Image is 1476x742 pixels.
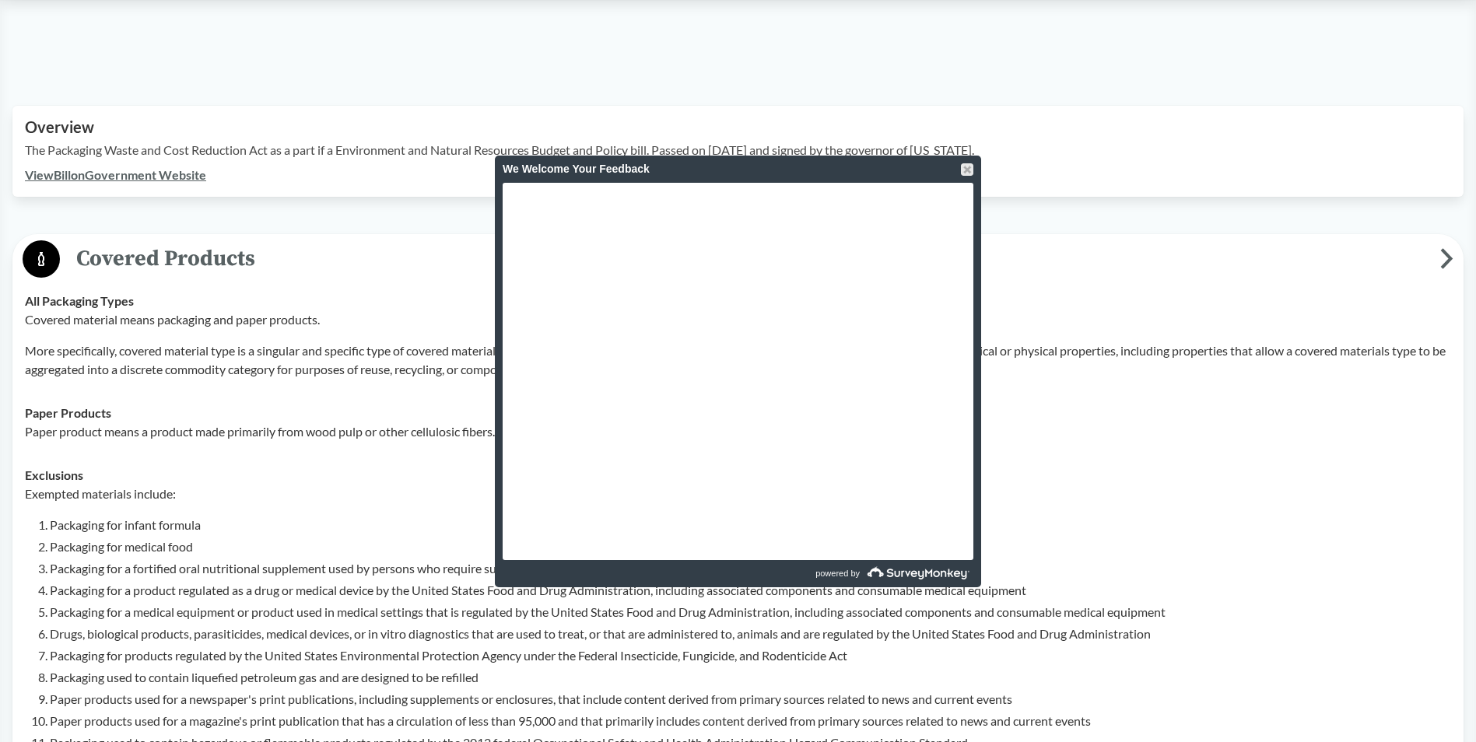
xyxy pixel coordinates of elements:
[60,241,1440,276] span: Covered Products
[50,559,1451,578] li: Packaging for a fortified oral nutritional supplement used by persons who require supplemental or...
[50,603,1451,621] li: Packaging for a medical equipment or product used in medical settings that is regulated by the Un...
[815,560,860,587] span: powered by
[50,516,1451,534] li: Packaging for infant formula
[50,646,1451,665] li: Packaging for products regulated by the United States Environmental Protection Agency under the F...
[25,467,83,482] strong: Exclusions
[50,537,1451,556] li: Packaging for medical food
[25,167,206,182] a: ViewBillonGovernment Website
[25,293,134,308] strong: All Packaging Types
[25,422,1451,441] p: Paper product means a product made primarily from wood pulp or other cellulosic fibers.
[50,690,1451,709] li: Paper products used for a newspaper's print publications, including supplements or enclosures, th...
[25,341,1451,379] p: More specifically, covered material type is a singular and specific type of covered material, suc...
[18,240,1458,279] button: Covered Products
[740,560,973,587] a: powered by
[50,625,1451,643] li: Drugs, biological products, parasiticides, medical devices, or in vitro diagnostics that are used...
[25,405,111,420] strong: Paper Products
[50,668,1451,687] li: Packaging used to contain liquefied petroleum gas and are designed to be refilled
[50,712,1451,730] li: Paper products used for a magazine's print publication that has a circulation of less than 95,000...
[25,141,1451,159] p: The Packaging Waste and Cost Reduction Act as a part if a Environment and Natural Resources Budge...
[25,485,1451,503] p: Exempted materials include:
[25,118,1451,136] h2: Overview
[25,310,1451,329] p: Covered material means packaging and paper products.
[503,156,973,183] div: We Welcome Your Feedback
[50,581,1451,600] li: Packaging for a product regulated as a drug or medical device by the United States Food and Drug ...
